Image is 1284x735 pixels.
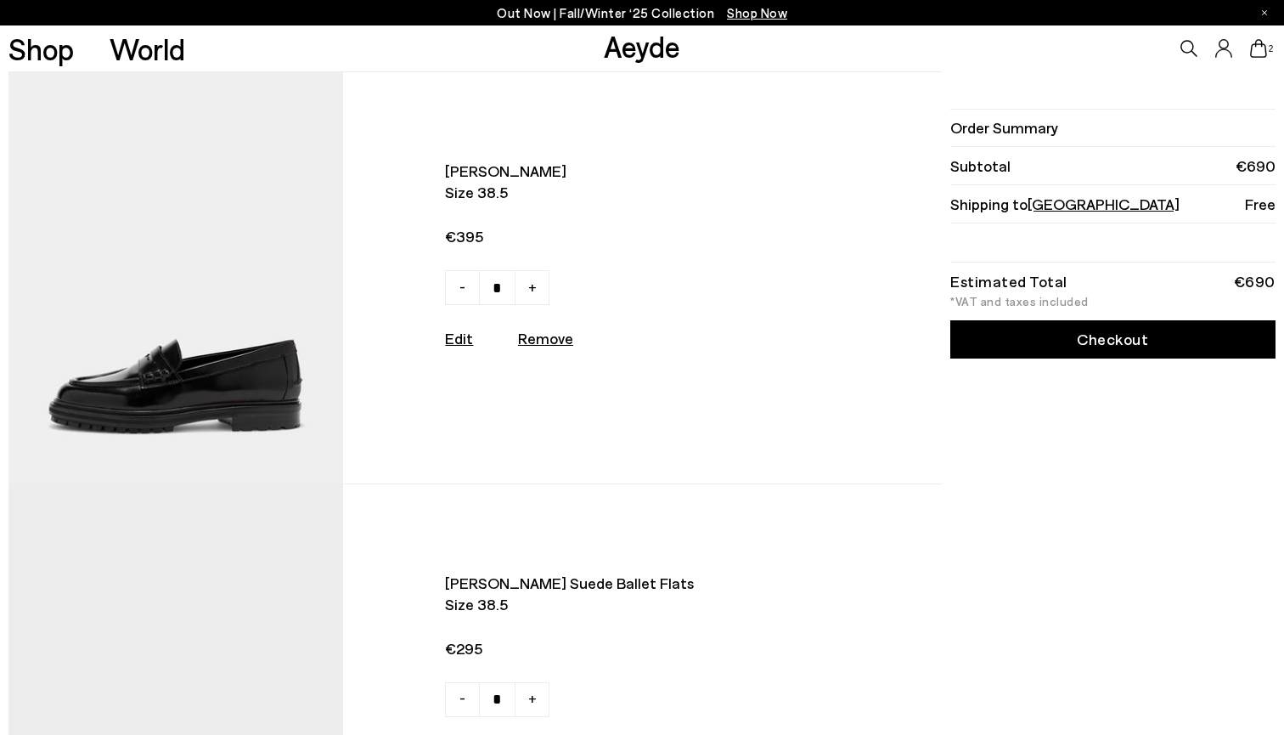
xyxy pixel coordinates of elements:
[1267,44,1276,54] span: 2
[950,275,1067,287] div: Estimated Total
[497,3,787,24] p: Out Now | Fall/Winter ‘25 Collection
[604,28,680,64] a: Aeyde
[950,194,1180,215] span: Shipping to
[445,270,480,305] a: -
[1028,195,1180,213] span: [GEOGRAPHIC_DATA]
[518,329,573,348] u: Remove
[515,270,549,305] a: +
[528,687,537,708] span: +
[528,276,537,297] span: +
[8,34,74,64] a: Shop
[1250,39,1267,58] a: 2
[1234,275,1276,287] div: €690
[445,161,808,182] span: [PERSON_NAME]
[950,109,1275,147] li: Order Summary
[445,638,808,659] span: €295
[445,682,480,717] a: -
[8,72,342,483] img: AEYDE_LEONPOLIDOCALFLEATHERBLACK_1_580x.jpg
[727,5,787,20] span: Navigate to /collections/new-in
[1236,155,1276,177] span: €690
[445,329,473,348] a: Edit
[445,594,808,615] span: Size 38.5
[445,182,808,203] span: Size 38.5
[950,296,1275,308] div: *VAT and taxes included
[950,320,1275,359] a: Checkout
[459,687,465,708] span: -
[445,226,808,247] span: €395
[950,147,1275,185] li: Subtotal
[445,573,808,594] span: [PERSON_NAME] suede ballet flats
[110,34,185,64] a: World
[515,682,549,717] a: +
[459,276,465,297] span: -
[1245,194,1276,215] span: Free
